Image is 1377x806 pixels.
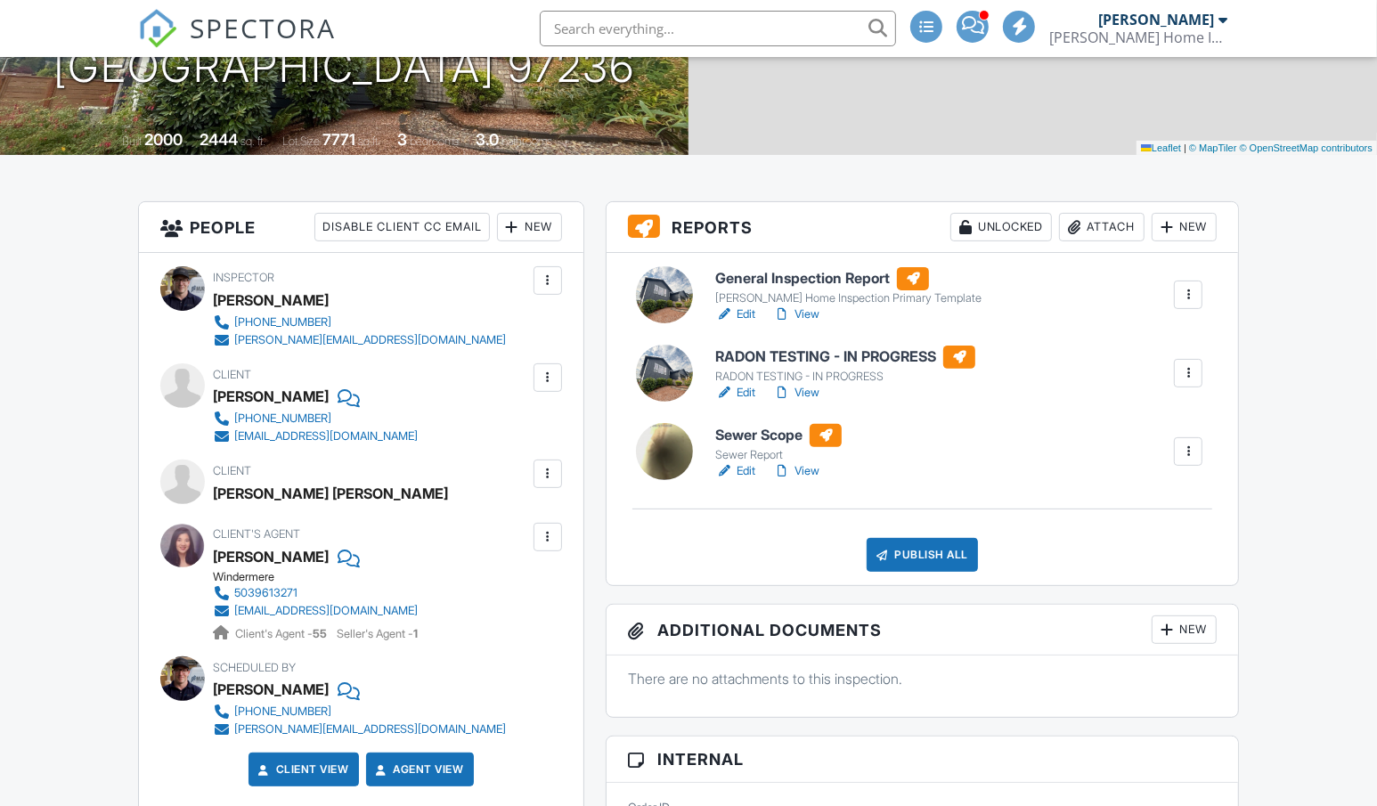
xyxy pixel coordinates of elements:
div: Murphy Home Inspection [1049,28,1227,46]
span: Lot Size [282,134,320,148]
div: 5039613271 [234,586,297,600]
span: Client's Agent [213,527,300,541]
a: View [773,305,819,323]
div: Unlocked [950,213,1052,241]
div: [PERSON_NAME] [213,676,329,703]
strong: 1 [413,627,418,640]
a: Edit [715,305,755,323]
div: 3 [397,130,407,149]
a: [EMAIL_ADDRESS][DOMAIN_NAME] [213,427,418,445]
div: Disable Client CC Email [314,213,490,241]
a: View [773,384,819,402]
div: 7771 [322,130,355,149]
img: The Best Home Inspection Software - Spectora [138,9,177,48]
span: | [1184,142,1186,153]
a: View [773,462,819,480]
h3: Internal [607,737,1238,783]
div: [PERSON_NAME] [1098,11,1214,28]
span: sq.ft. [358,134,380,148]
span: Seller's Agent - [337,627,418,640]
span: Client's Agent - [235,627,330,640]
div: [PERSON_NAME] [PERSON_NAME] [213,480,448,507]
h6: RADON TESTING - IN PROGRESS [715,346,975,369]
h3: People [139,202,583,253]
span: Built [122,134,142,148]
div: [PERSON_NAME][EMAIL_ADDRESS][DOMAIN_NAME] [234,722,506,737]
div: [PERSON_NAME][EMAIL_ADDRESS][DOMAIN_NAME] [234,333,506,347]
a: 5039613271 [213,584,418,602]
a: [PHONE_NUMBER] [213,703,506,721]
div: 2000 [144,130,183,149]
span: Scheduled By [213,661,296,674]
h6: General Inspection Report [715,267,982,290]
a: Edit [715,384,755,402]
div: [PERSON_NAME] Home Inspection Primary Template [715,291,982,305]
a: Agent View [372,761,464,778]
div: [PHONE_NUMBER] [234,704,331,719]
a: Leaflet [1141,142,1181,153]
a: © OpenStreetMap contributors [1240,142,1373,153]
h6: Sewer Scope [715,424,842,447]
a: [PERSON_NAME][EMAIL_ADDRESS][DOMAIN_NAME] [213,331,506,349]
div: [PHONE_NUMBER] [234,315,331,330]
p: There are no attachments to this inspection. [628,669,1217,688]
div: 3.0 [476,130,499,149]
div: New [497,213,562,241]
a: © MapTiler [1189,142,1237,153]
span: Client [213,464,251,477]
a: SPECTORA [138,24,336,61]
div: Attach [1059,213,1145,241]
h3: Reports [607,202,1238,253]
div: Windermere [213,570,432,584]
a: RADON TESTING - IN PROGRESS RADON TESTING - IN PROGRESS [715,346,975,385]
div: [EMAIL_ADDRESS][DOMAIN_NAME] [234,429,418,444]
h3: Additional Documents [607,605,1238,655]
span: bedrooms [410,134,459,148]
div: [PHONE_NUMBER] [234,411,331,426]
a: Sewer Scope Sewer Report [715,424,842,463]
a: [PHONE_NUMBER] [213,313,506,331]
div: Sewer Report [715,448,842,462]
a: Client View [255,761,349,778]
div: New [1152,213,1217,241]
span: sq. ft. [240,134,265,148]
span: bathrooms [501,134,552,148]
div: New [1152,615,1217,644]
div: [PERSON_NAME] [213,383,329,410]
div: 2444 [200,130,238,149]
input: Search everything... [540,11,896,46]
a: [PERSON_NAME] [213,543,329,570]
div: [EMAIL_ADDRESS][DOMAIN_NAME] [234,604,418,618]
div: [PERSON_NAME] [213,287,329,313]
a: General Inspection Report [PERSON_NAME] Home Inspection Primary Template [715,267,982,306]
a: [EMAIL_ADDRESS][DOMAIN_NAME] [213,602,418,620]
div: Publish All [867,538,978,572]
span: Client [213,368,251,381]
a: Edit [715,462,755,480]
div: RADON TESTING - IN PROGRESS [715,370,975,384]
strong: 55 [313,627,327,640]
a: [PERSON_NAME][EMAIL_ADDRESS][DOMAIN_NAME] [213,721,506,738]
span: Inspector [213,271,274,284]
a: [PHONE_NUMBER] [213,410,418,427]
span: SPECTORA [190,9,336,46]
